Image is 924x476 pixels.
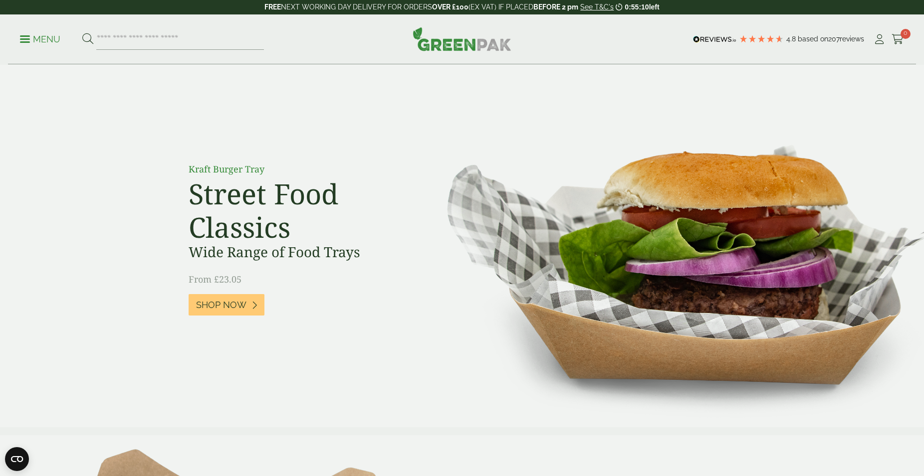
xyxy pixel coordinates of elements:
span: Shop Now [196,300,246,311]
span: From £23.05 [189,273,241,285]
button: Open CMP widget [5,447,29,471]
span: left [649,3,660,11]
strong: FREE [264,3,281,11]
span: 4.8 [786,35,798,43]
img: GreenPak Supplies [413,27,511,51]
h3: Wide Range of Food Trays [189,244,413,261]
strong: OVER £100 [432,3,468,11]
span: 207 [828,35,840,43]
a: 0 [892,32,904,47]
img: Street Food Classics [416,65,924,427]
span: reviews [840,35,864,43]
h2: Street Food Classics [189,177,413,244]
span: 0 [901,29,911,39]
a: Shop Now [189,294,264,316]
span: 0:55:10 [625,3,649,11]
p: Kraft Burger Tray [189,162,413,176]
i: My Account [873,34,886,44]
span: Based on [798,35,828,43]
strong: BEFORE 2 pm [533,3,578,11]
a: Menu [20,33,60,43]
p: Menu [20,33,60,45]
img: REVIEWS.io [693,36,736,43]
i: Cart [892,34,904,44]
a: See T&C's [580,3,614,11]
div: 4.79 Stars [739,34,784,43]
